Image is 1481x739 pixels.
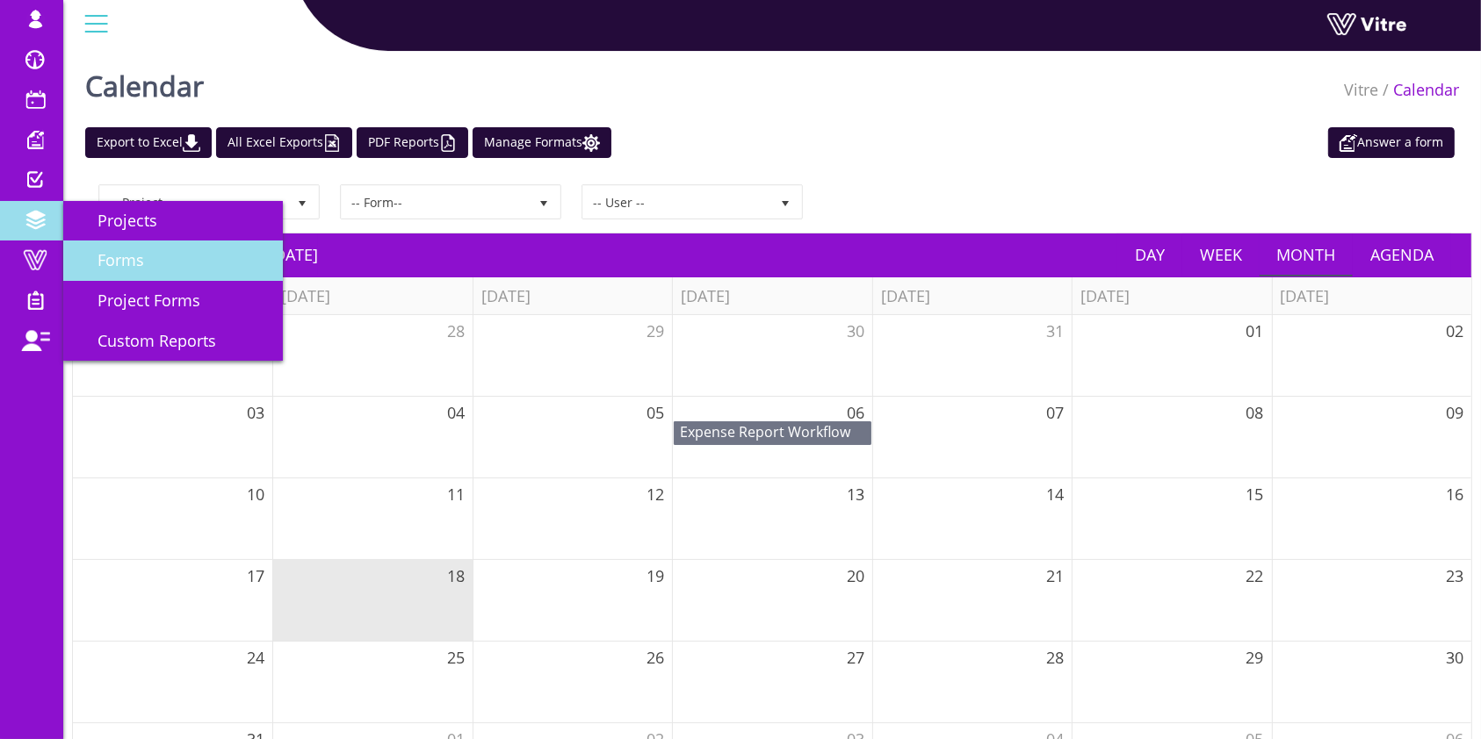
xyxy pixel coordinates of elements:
a: Projects [63,201,283,241]
span: Project Forms [76,290,200,311]
a: Custom Reports [63,321,283,362]
span: 21 [1046,565,1064,586]
span: 29 [647,320,664,341]
span: 28 [447,320,465,341]
span: 20 [847,565,864,586]
span: 01 [1246,320,1264,341]
span: -- Project -- [100,186,286,218]
th: [DATE] [872,277,1072,315]
span: 05 [647,402,664,423]
span: 06 [847,402,864,423]
span: 13 [847,484,864,505]
span: 09 [1446,402,1463,423]
a: Forms [63,240,283,281]
span: -- User -- [583,186,769,218]
a: Day [1117,234,1182,275]
span: 07 [1046,402,1064,423]
span: Projects [76,210,157,231]
span: 18 [447,565,465,586]
a: Manage Formats [473,127,611,158]
span: 14 [1046,484,1064,505]
span: -- Form-- [342,186,528,218]
a: Vitre [1344,79,1378,100]
span: 28 [1046,647,1064,668]
span: 22 [1246,565,1264,586]
span: 27 [847,647,864,668]
span: 15 [1246,484,1264,505]
th: [DATE] [272,277,472,315]
span: select [286,186,318,218]
span: 29 [1246,647,1264,668]
a: Project Forms [63,281,283,321]
span: 23 [1446,565,1463,586]
span: 08 [1246,402,1264,423]
span: 12 [647,484,664,505]
span: 11 [447,484,465,505]
a: Week [1182,234,1260,275]
a: Answer a form [1328,127,1455,158]
th: [DATE] [473,277,672,315]
span: 04 [447,402,465,423]
span: 19 [647,565,664,586]
th: [DATE] [1272,277,1471,315]
th: [DATE] [1072,277,1271,315]
img: cal_settings.png [582,134,600,152]
span: 31 [1046,320,1064,341]
span: 6713 [680,422,850,441]
span: 03 [247,402,264,423]
span: Custom Reports [76,330,216,351]
span: 16 [1446,484,1463,505]
img: appointment_white2.png [1340,134,1357,152]
a: Export to Excel [85,127,212,158]
a: Month [1260,234,1354,275]
img: cal_download.png [183,134,200,152]
a: PDF Reports [357,127,468,158]
span: 02 [1446,320,1463,341]
span: select [528,186,560,218]
li: Calendar [1378,79,1459,102]
span: 26 [647,647,664,668]
a: Agenda [1353,234,1451,275]
span: Forms [76,249,144,270]
span: 25 [447,647,465,668]
span: 17 [247,565,264,586]
span: 30 [1446,647,1463,668]
span: [DATE] [269,244,318,265]
a: [DATE] [249,234,318,275]
span: 30 [847,320,864,341]
span: select [769,186,801,218]
img: cal_pdf.png [439,134,457,152]
img: cal_excel.png [323,134,341,152]
th: [DATE] [672,277,871,315]
span: 10 [247,484,264,505]
h1: Calendar [85,44,204,118]
span: 24 [247,647,264,668]
a: All Excel Exports [216,127,352,158]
